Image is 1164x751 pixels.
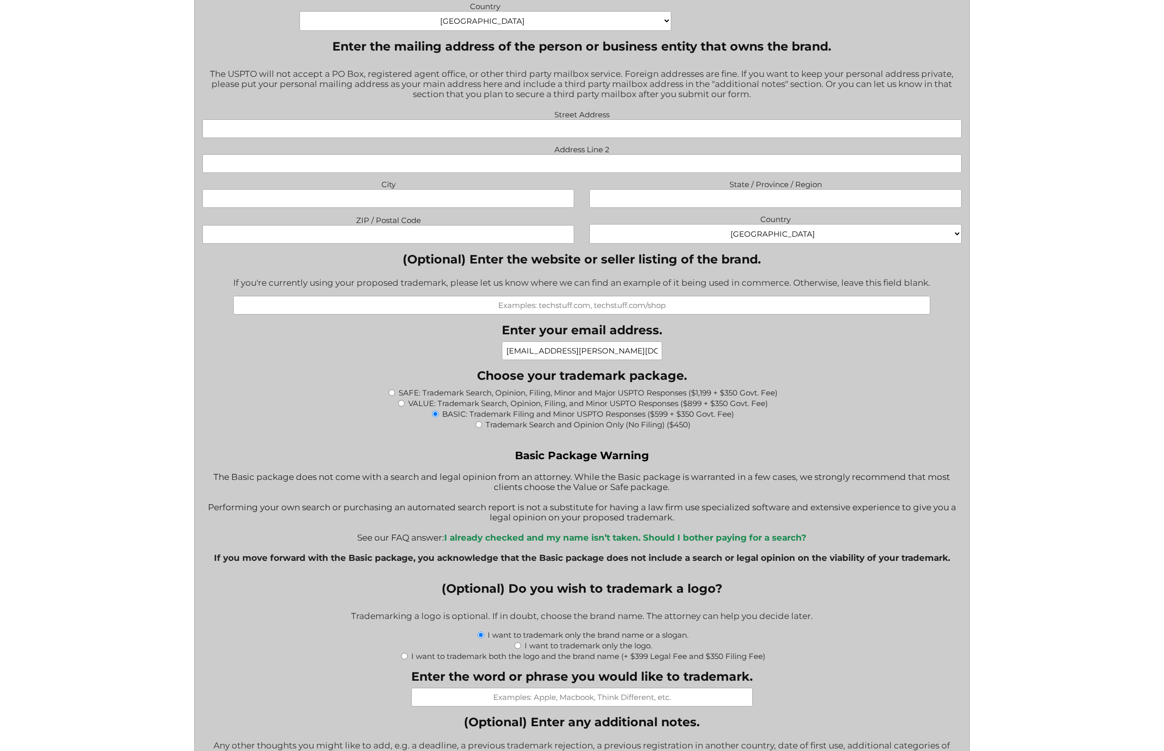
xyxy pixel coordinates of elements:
input: Examples: Apple, Macbook, Think Different, etc. [411,688,753,706]
a: I already checked and my name isn’t taken. Should I bother paying for a search? [444,533,806,543]
label: City [202,177,574,189]
label: (Optional) Enter the website or seller listing of the brand. [233,252,930,267]
label: I want to trademark only the logo. [525,641,652,650]
label: Street Address [202,107,961,119]
div: Trademarking a logo is optional. If in doubt, choose the brand name. The attorney can help you de... [202,604,961,629]
label: Enter the word or phrase you would like to trademark. [411,669,753,684]
label: BASIC: Trademark Filing and Minor USPTO Responses ($599 + $350 Govt. Fee) [442,409,734,419]
label: VALUE: Trademark Search, Opinion, Filing, and Minor USPTO Responses ($899 + $350 Govt. Fee) [408,399,768,408]
div: If you're currently using your proposed trademark, please let us know where we can find an exampl... [233,271,930,296]
strong: Basic Package Warning [515,449,649,462]
label: Trademark Search and Opinion Only (No Filing) ($450) [486,420,691,429]
label: I want to trademark only the brand name or a slogan. [488,630,688,640]
label: I want to trademark both the logo and the brand name (+ $399 Legal Fee and $350 Filing Fee) [411,651,765,661]
div: The USPTO will not accept a PO Box, registered agent office, or other third party mailbox service... [202,62,961,107]
div: The Basic package does not come with a search and legal opinion from an attorney. While the Basic... [202,449,961,573]
label: Enter your email address. [502,323,662,337]
legend: (Optional) Do you wish to trademark a logo? [442,581,722,596]
label: State / Province / Region [589,177,961,189]
b: If you move forward with the Basic package, you acknowledge that the Basic package does not inclu... [214,553,950,563]
legend: Choose your trademark package. [477,368,687,383]
legend: Enter the mailing address of the person or business entity that owns the brand. [332,39,831,54]
label: ZIP / Postal Code [202,213,574,225]
label: Address Line 2 [202,142,961,154]
label: (Optional) Enter any additional notes. [202,715,961,729]
input: Examples: techstuff.com, techstuff.com/shop [233,296,930,315]
label: SAFE: Trademark Search, Opinion, Filing, Minor and Major USPTO Responses ($1,199 + $350 Govt. Fee) [399,388,778,397]
label: Country [589,212,961,224]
